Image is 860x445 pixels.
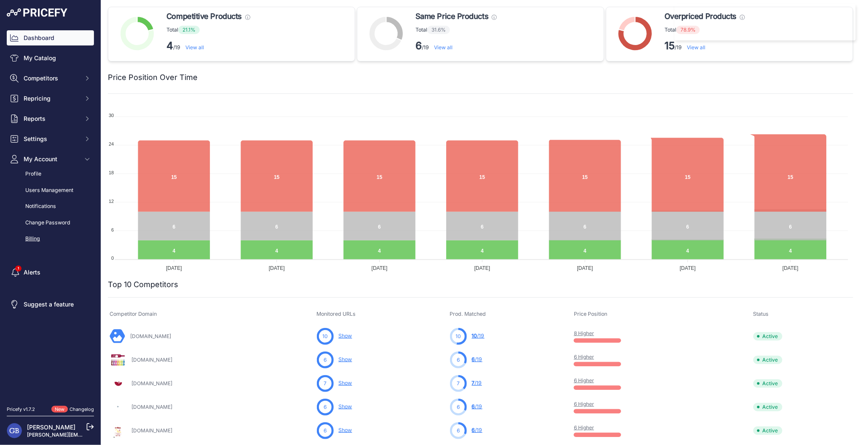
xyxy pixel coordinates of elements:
tspan: [DATE] [577,265,593,271]
span: Prod. Matched [450,311,486,317]
a: View all [687,44,705,51]
a: 7/19 [472,380,482,386]
span: 7 [457,380,460,387]
a: Billing [7,232,94,246]
button: My Account [7,152,94,167]
span: 6 [472,403,475,410]
span: 10 [322,333,328,340]
tspan: 0 [111,256,114,261]
a: Show [339,403,352,410]
button: Reports [7,111,94,126]
span: 7 [472,380,475,386]
button: Competitors [7,71,94,86]
button: Repricing [7,91,94,106]
a: [DOMAIN_NAME] [131,404,172,410]
tspan: 24 [109,141,114,147]
span: Settings [24,135,79,143]
a: 6/19 [472,427,482,433]
tspan: 12 [109,199,114,204]
a: [DOMAIN_NAME] [131,357,172,363]
a: Show [339,356,352,362]
span: Active [753,332,782,341]
p: Total [166,26,250,34]
span: Repricing [24,94,79,103]
span: New [51,406,68,413]
span: 6 [457,427,460,434]
tspan: [DATE] [474,265,490,271]
span: 31.6% [427,26,450,34]
button: Settings [7,131,94,147]
p: /19 [664,39,745,53]
a: 6 Higher [574,401,594,407]
tspan: 6 [111,227,114,232]
span: Reports [24,115,79,123]
tspan: 30 [109,113,114,118]
a: 6 Higher [574,377,594,384]
a: View all [185,44,204,51]
tspan: [DATE] [782,265,798,271]
a: [PERSON_NAME] [27,424,75,431]
span: Competitive Products [166,11,242,22]
a: Users Management [7,183,94,198]
span: Same Price Products [415,11,488,22]
a: 10/19 [472,333,485,339]
a: Show [339,427,352,433]
span: 6 [457,403,460,411]
a: My Catalog [7,51,94,66]
a: [DOMAIN_NAME] [131,427,172,434]
a: 6/19 [472,403,482,410]
p: Total [664,26,745,34]
a: 6 Higher [574,424,594,431]
a: Alerts [7,265,94,280]
span: Active [753,356,782,364]
strong: 6 [415,40,422,52]
span: Active [753,426,782,435]
p: Total [415,26,497,34]
a: 6 Higher [574,354,594,360]
a: Changelog [70,406,94,412]
span: My Account [24,155,79,163]
span: Monitored URLs [317,311,356,317]
tspan: [DATE] [372,265,388,271]
div: Pricefy v1.7.2 [7,406,35,413]
a: Profile [7,167,94,181]
a: [PERSON_NAME][EMAIL_ADDRESS][DOMAIN_NAME] [27,432,157,438]
a: 8 Higher [574,330,594,336]
a: Notifications [7,199,94,214]
span: Status [753,311,769,317]
a: 6/19 [472,356,482,362]
span: 6 [324,356,327,364]
span: 6 [324,427,327,434]
span: 10 [455,333,461,340]
tspan: [DATE] [166,265,182,271]
span: Competitor Domain [110,311,157,317]
span: 21.1% [178,26,200,34]
span: 6 [324,403,327,411]
span: 6 [457,356,460,364]
img: Pricefy Logo [7,8,67,17]
span: Active [753,379,782,388]
span: 7 [324,380,327,387]
span: Price Position [574,311,607,317]
tspan: [DATE] [269,265,285,271]
strong: 15 [664,40,675,52]
p: /19 [415,39,497,53]
p: /19 [166,39,250,53]
span: Active [753,403,782,411]
h2: Top 10 Competitors [108,279,178,290]
a: [DOMAIN_NAME] [130,333,171,339]
tspan: [DATE] [680,265,696,271]
h2: Price Position Over Time [108,72,198,83]
span: 10 [472,333,477,339]
a: Show [339,333,352,339]
a: Show [339,380,352,386]
a: Dashboard [7,30,94,45]
strong: 4 [166,40,173,52]
nav: Sidebar [7,30,94,396]
a: View all [434,44,453,51]
a: Suggest a feature [7,297,94,312]
span: Competitors [24,74,79,83]
span: 6 [472,356,475,362]
tspan: 18 [109,170,114,175]
a: Change Password [7,216,94,230]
